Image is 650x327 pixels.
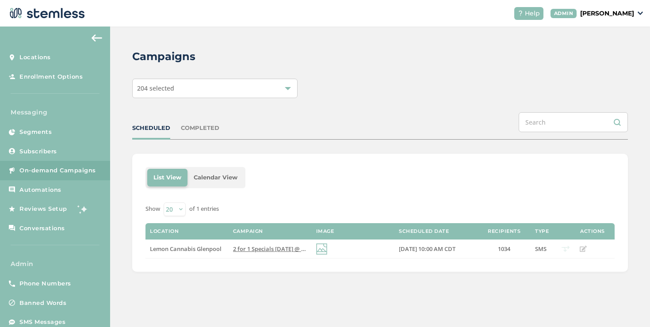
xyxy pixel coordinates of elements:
span: Phone Numbers [19,279,71,288]
div: SCHEDULED [132,124,170,133]
input: Search [519,112,628,132]
img: icon-img-d887fa0c.svg [316,243,327,255]
h2: Campaigns [132,49,195,65]
label: Campaign [233,228,263,234]
label: Scheduled Date [399,228,449,234]
span: Subscribers [19,147,57,156]
label: Recipients [488,228,520,234]
span: 204 selected [137,84,174,92]
img: logo-dark-0685b13c.svg [7,4,85,22]
div: COMPLETED [181,124,219,133]
label: 09/27/2025 10:00 AM CDT [399,245,473,253]
label: 1034 [482,245,526,253]
span: Reviews Setup [19,205,67,213]
label: Lemon Cannabis Glenpool [150,245,224,253]
li: List View [147,169,187,186]
span: SMS [535,245,547,253]
label: Location [150,228,179,234]
p: [PERSON_NAME] [580,9,634,18]
span: On-demand Campaigns [19,166,96,175]
span: Banned Words [19,299,66,308]
span: Conversations [19,224,65,233]
label: 2 for 1 Specials today @ GLENPOOL! Check out these exclusive Lemon offers :) Reply END to cancel [233,245,307,253]
li: Calendar View [187,169,244,186]
span: Lemon Cannabis Glenpool [150,245,222,253]
label: SMS [535,245,553,253]
iframe: Chat Widget [606,285,650,327]
span: Enrollment Options [19,72,83,81]
img: glitter-stars-b7820f95.gif [74,200,92,218]
label: of 1 entries [189,205,219,213]
span: SMS Messages [19,318,65,327]
div: ADMIN [551,9,577,18]
span: Help [525,9,540,18]
span: Segments [19,128,52,137]
img: icon-arrow-back-accent-c549486e.svg [92,34,102,42]
span: [DATE] 10:00 AM CDT [399,245,455,253]
img: icon-help-white-03924b79.svg [518,11,523,16]
label: Type [535,228,549,234]
label: Show [145,205,160,213]
span: 1034 [498,245,510,253]
span: 2 for 1 Specials [DATE] @ GLENPOOL! Check out these exclusive Lemon offers :) Reply END to cancel [233,245,500,253]
th: Actions [570,223,615,240]
img: icon_down-arrow-small-66adaf34.svg [638,11,643,15]
span: Automations [19,186,61,194]
label: Image [316,228,334,234]
span: Locations [19,53,51,62]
